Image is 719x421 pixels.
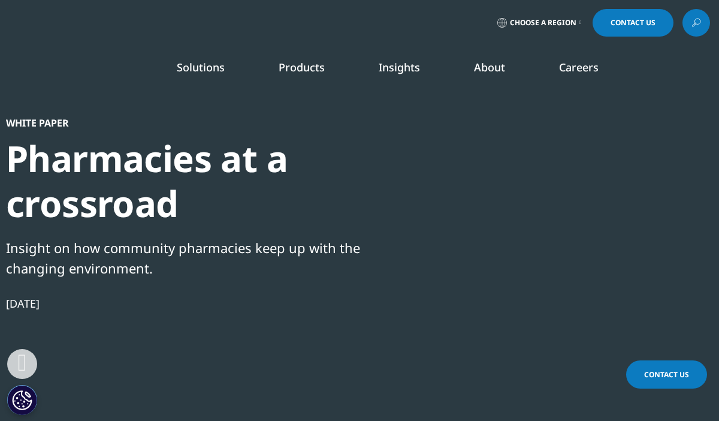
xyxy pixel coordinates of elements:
a: Insights [379,60,420,74]
a: Products [279,60,325,74]
div: Insight on how community pharmacies keep up with the changing environment. [6,237,417,278]
nav: Primary [107,42,713,98]
a: Careers [559,60,599,74]
button: Cookie Settings [7,385,37,415]
span: Contact Us [644,369,689,380]
span: Contact Us [611,19,655,26]
a: About [474,60,505,74]
div: Pharmacies at a crossroad [6,136,417,226]
div: [DATE] [6,296,417,311]
a: Solutions [177,60,225,74]
div: White Paper [6,117,417,129]
span: Choose a Region [510,18,576,28]
a: Contact Us [593,9,673,37]
a: Contact Us [626,360,707,389]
